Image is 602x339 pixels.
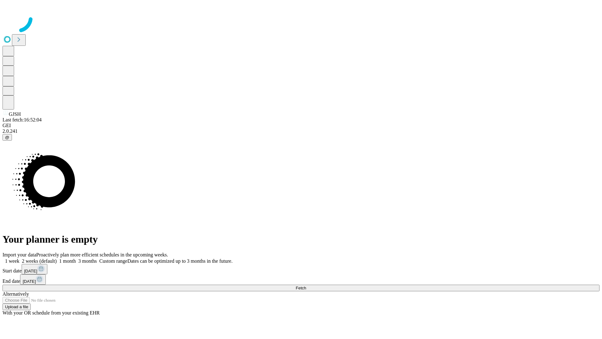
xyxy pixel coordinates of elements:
[127,258,232,264] span: Dates can be optimized up to 3 months in the future.
[3,264,599,274] div: Start date
[3,117,42,122] span: Last fetch: 16:52:04
[22,258,57,264] span: 2 weeks (default)
[3,128,599,134] div: 2.0.241
[3,234,599,245] h1: Your planner is empty
[78,258,97,264] span: 3 months
[5,135,9,140] span: @
[296,286,306,290] span: Fetch
[99,258,127,264] span: Custom range
[3,304,31,310] button: Upload a file
[3,274,599,285] div: End date
[5,258,19,264] span: 1 week
[3,252,36,257] span: Import your data
[3,310,100,315] span: With your OR schedule from your existing EHR
[23,279,36,284] span: [DATE]
[3,285,599,291] button: Fetch
[22,264,47,274] button: [DATE]
[9,111,21,117] span: GJSH
[3,291,29,297] span: Alternatively
[24,269,37,273] span: [DATE]
[36,252,168,257] span: Proactively plan more efficient schedules in the upcoming weeks.
[59,258,76,264] span: 1 month
[3,123,599,128] div: GEI
[3,134,12,141] button: @
[20,274,46,285] button: [DATE]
